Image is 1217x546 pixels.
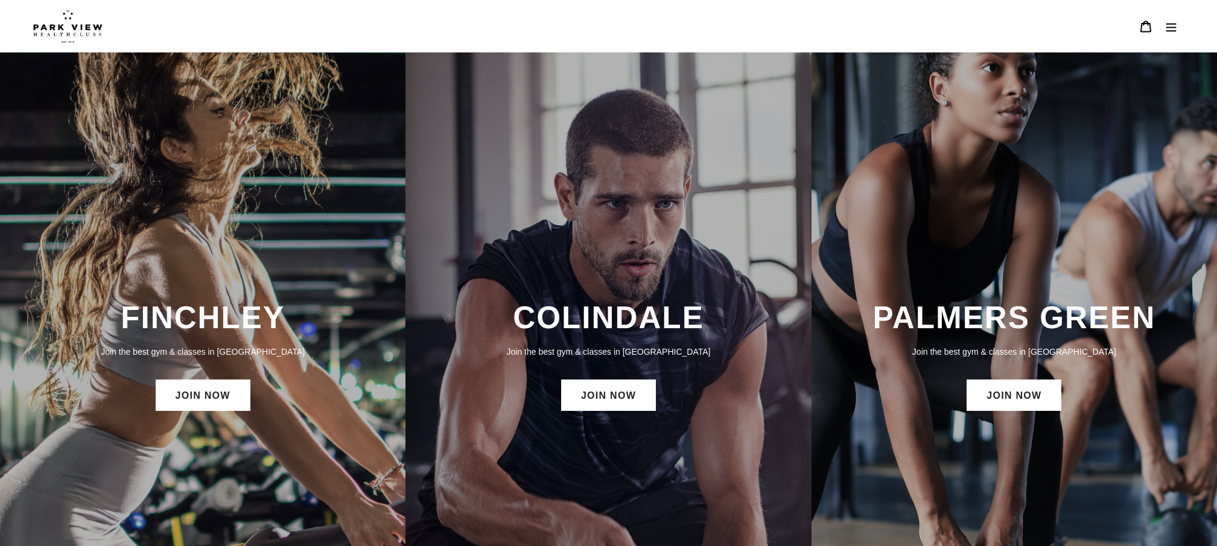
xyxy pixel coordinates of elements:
[33,9,103,43] img: Park view health clubs is a gym near you.
[1158,13,1184,39] button: Menu
[12,345,393,358] p: Join the best gym & classes in [GEOGRAPHIC_DATA]
[824,299,1205,336] h3: PALMERS GREEN
[418,345,799,358] p: Join the best gym & classes in [GEOGRAPHIC_DATA]
[561,379,656,411] a: JOIN NOW: Colindale Membership
[156,379,250,411] a: JOIN NOW: Finchley Membership
[824,345,1205,358] p: Join the best gym & classes in [GEOGRAPHIC_DATA]
[12,299,393,336] h3: FINCHLEY
[967,379,1061,411] a: JOIN NOW: Palmers Green Membership
[418,299,799,336] h3: COLINDALE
